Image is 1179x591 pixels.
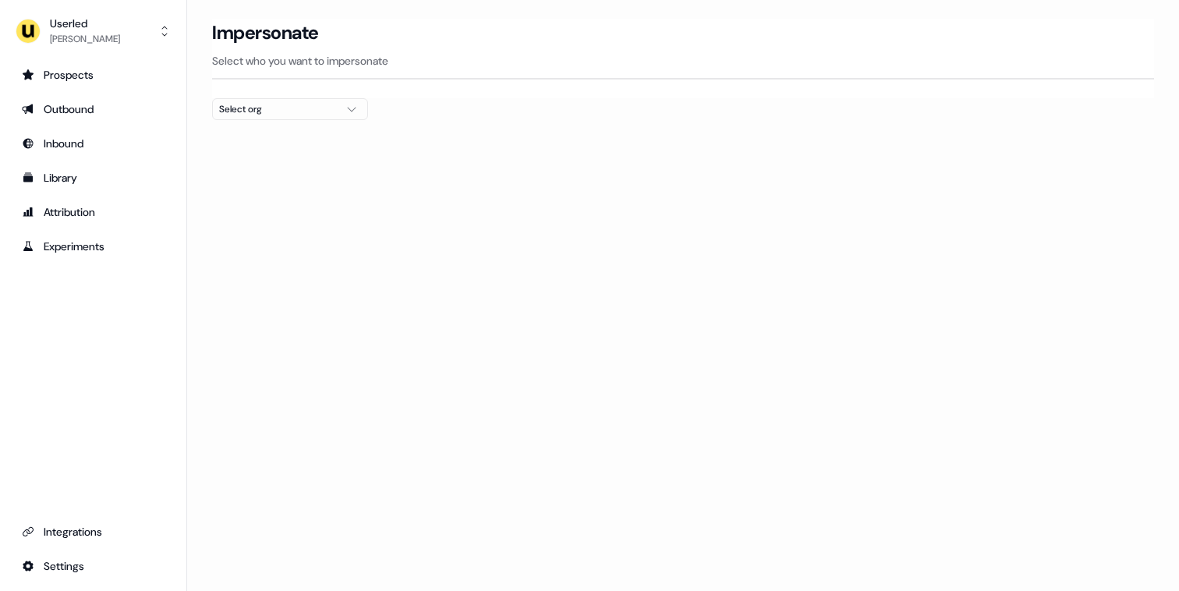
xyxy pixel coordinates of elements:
[12,519,174,544] a: Go to integrations
[22,170,165,186] div: Library
[212,21,319,44] h3: Impersonate
[12,554,174,579] a: Go to integrations
[12,131,174,156] a: Go to Inbound
[219,101,336,117] div: Select org
[12,97,174,122] a: Go to outbound experience
[22,558,165,574] div: Settings
[12,62,174,87] a: Go to prospects
[12,234,174,259] a: Go to experiments
[22,101,165,117] div: Outbound
[22,524,165,540] div: Integrations
[22,136,165,151] div: Inbound
[12,12,174,50] button: Userled[PERSON_NAME]
[22,67,165,83] div: Prospects
[22,204,165,220] div: Attribution
[212,98,368,120] button: Select org
[50,31,120,47] div: [PERSON_NAME]
[212,53,1154,69] p: Select who you want to impersonate
[12,200,174,225] a: Go to attribution
[12,165,174,190] a: Go to templates
[50,16,120,31] div: Userled
[22,239,165,254] div: Experiments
